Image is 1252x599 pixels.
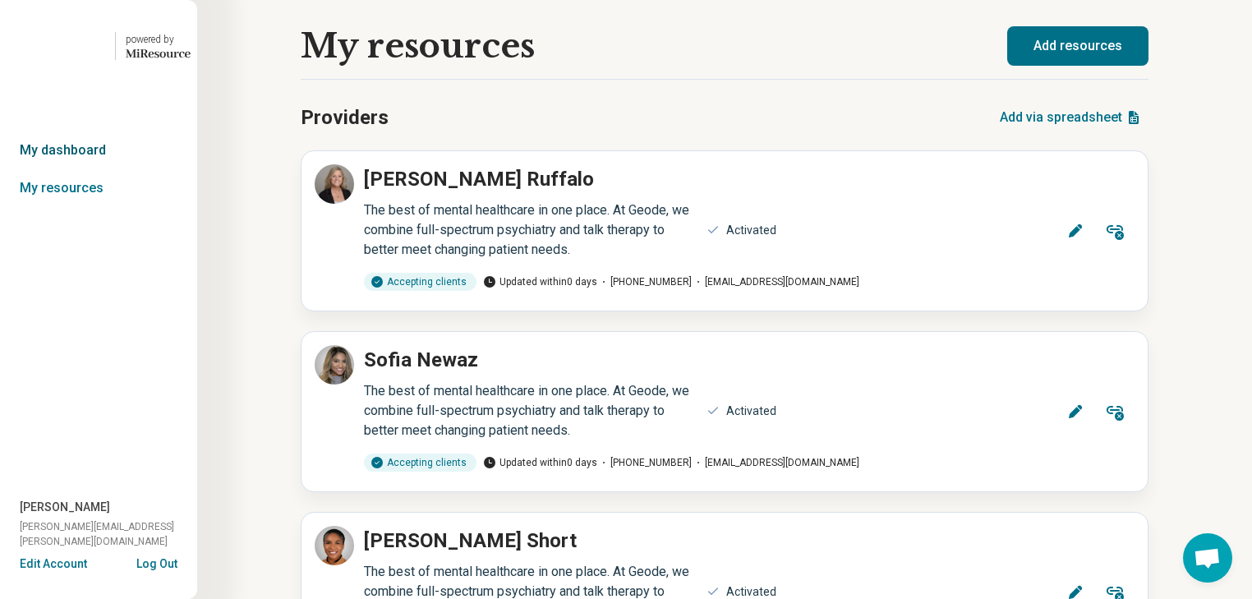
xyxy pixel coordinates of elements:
img: Geode Health [7,26,105,66]
p: [PERSON_NAME] Short [364,526,577,555]
button: Edit Account [20,555,87,573]
a: Open chat [1183,533,1232,583]
span: Updated within 0 days [483,455,597,470]
span: Updated within 0 days [483,274,597,289]
p: [PERSON_NAME] Ruffalo [364,164,594,194]
div: Accepting clients [364,454,476,472]
div: Activated [726,222,776,239]
p: Sofia Newaz [364,345,478,375]
span: [PHONE_NUMBER] [597,274,692,289]
span: [PHONE_NUMBER] [597,455,692,470]
a: Geode Healthpowered by [7,26,191,66]
button: Add via spreadsheet [993,98,1148,137]
span: [PERSON_NAME][EMAIL_ADDRESS][PERSON_NAME][DOMAIN_NAME] [20,519,197,549]
div: The best of mental healthcare in one place. At Geode, we combine full-spectrum psychiatry and tal... [364,200,697,260]
button: Add resources [1007,26,1148,66]
span: [PERSON_NAME] [20,499,110,516]
div: Accepting clients [364,273,476,291]
div: Activated [726,403,776,420]
span: [EMAIL_ADDRESS][DOMAIN_NAME] [692,455,859,470]
div: powered by [126,32,191,47]
div: The best of mental healthcare in one place. At Geode, we combine full-spectrum psychiatry and tal... [364,381,697,440]
span: [EMAIL_ADDRESS][DOMAIN_NAME] [692,274,859,289]
h1: My resources [301,27,535,65]
button: Log Out [136,555,177,569]
h2: Providers [301,103,389,132]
